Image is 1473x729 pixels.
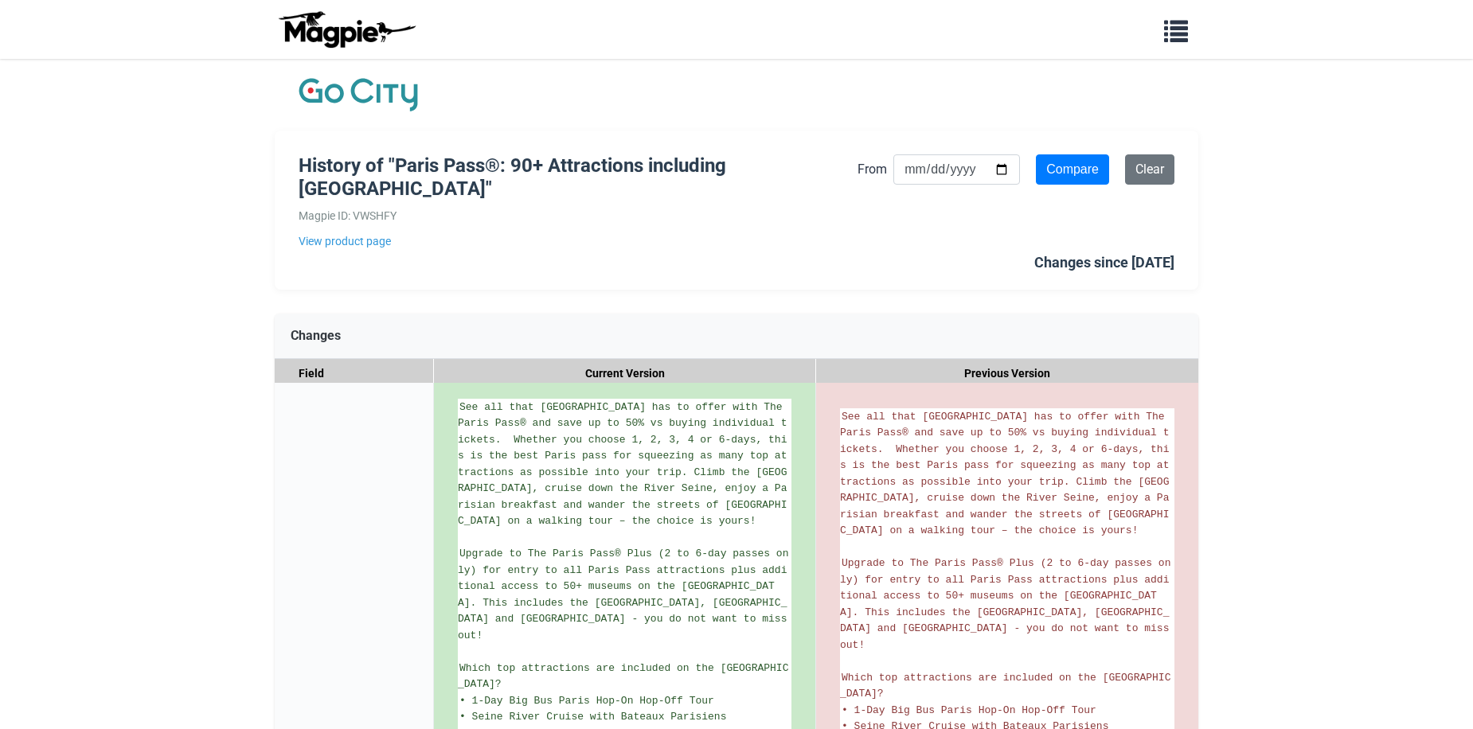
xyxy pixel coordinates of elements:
[275,10,418,49] img: logo-ab69f6fb50320c5b225c76a69d11143b.png
[299,75,418,115] img: Company Logo
[458,548,793,641] span: Upgrade to The Paris Pass® Plus (2 to 6-day passes only) for entry to all Paris Pass attractions ...
[434,359,816,388] div: Current Version
[299,232,858,250] a: View product page
[1125,154,1174,185] a: Clear
[299,207,858,224] div: Magpie ID: VWSHFY
[1036,154,1109,185] input: Compare
[299,154,858,201] h1: History of "Paris Pass®: 90+ Attractions including [GEOGRAPHIC_DATA]"
[842,704,1096,716] span: • 1-Day Big Bus Paris Hop-On Hop-Off Tour
[459,711,726,723] span: • Seine River Cruise with Bateaux Parisiens
[458,401,788,528] span: See all that [GEOGRAPHIC_DATA] has to offer with The Paris Pass® and save up to 50% vs buying ind...
[816,359,1198,388] div: Previous Version
[275,359,434,388] div: Field
[275,314,1198,359] div: Changes
[840,672,1170,700] span: Which top attractions are included on the [GEOGRAPHIC_DATA]?
[840,411,1170,537] span: See all that [GEOGRAPHIC_DATA] has to offer with The Paris Pass® and save up to 50% vs buying ind...
[458,662,788,691] span: Which top attractions are included on the [GEOGRAPHIC_DATA]?
[840,557,1175,651] span: Upgrade to The Paris Pass® Plus (2 to 6-day passes only) for entry to all Paris Pass attractions ...
[858,159,887,180] label: From
[459,695,714,707] span: • 1-Day Big Bus Paris Hop-On Hop-Off Tour
[1034,251,1174,275] div: Changes since [DATE]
